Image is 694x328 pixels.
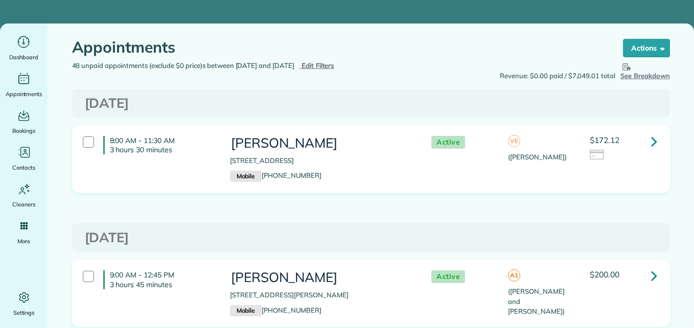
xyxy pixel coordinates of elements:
span: Active [431,136,465,149]
h3: [DATE] [85,96,657,111]
a: Settings [4,289,43,318]
small: Mobile [230,305,262,316]
h3: [PERSON_NAME] [230,136,411,151]
span: Settings [13,308,35,318]
span: VE [508,135,520,147]
span: $172.12 [590,135,619,145]
p: [STREET_ADDRESS][PERSON_NAME] [230,290,411,300]
a: Contacts [4,144,43,173]
a: Mobile[PHONE_NUMBER] [230,306,321,314]
span: Bookings [12,126,36,136]
p: [STREET_ADDRESS] [230,156,411,166]
span: $200.00 [590,269,619,279]
span: Contacts [12,162,35,173]
span: Active [431,270,465,283]
span: Appointments [6,89,42,99]
span: Revenue: $0.00 paid / $7,049.01 total [500,71,615,81]
span: See Breakdown [620,61,670,80]
small: Mobile [230,171,262,182]
a: Mobile[PHONE_NUMBER] [230,171,321,179]
h4: 8:00 AM - 11:30 AM [103,136,215,154]
span: ([PERSON_NAME]) [508,153,566,161]
span: Dashboard [9,52,38,62]
p: 3 hours 30 minutes [110,145,215,154]
h3: [PERSON_NAME] [230,270,411,285]
p: 3 hours 45 minutes [110,280,215,289]
button: See Breakdown [620,61,670,81]
span: Cleaners [12,199,35,209]
a: Appointments [4,71,43,99]
div: 48 unpaid appointments (exclude $0 price)s between [DATE] and [DATE] [64,61,371,71]
img: icon_credit_card_neutral-3d9a980bd25ce6dbb0f2033d7200983694762465c175678fcbc2d8f4bc43548e.png [590,150,605,161]
span: A1 [508,269,520,282]
a: Cleaners [4,181,43,209]
button: Actions [623,39,670,57]
h3: [DATE] [85,230,657,245]
a: Bookings [4,107,43,136]
a: Dashboard [4,34,43,62]
a: Edit Filters [299,61,335,69]
h4: 9:00 AM - 12:45 PM [103,270,215,289]
span: Edit Filters [302,61,335,69]
span: ([PERSON_NAME] and [PERSON_NAME]) [508,287,564,315]
h1: Appointments [72,39,604,56]
span: More [17,236,30,246]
